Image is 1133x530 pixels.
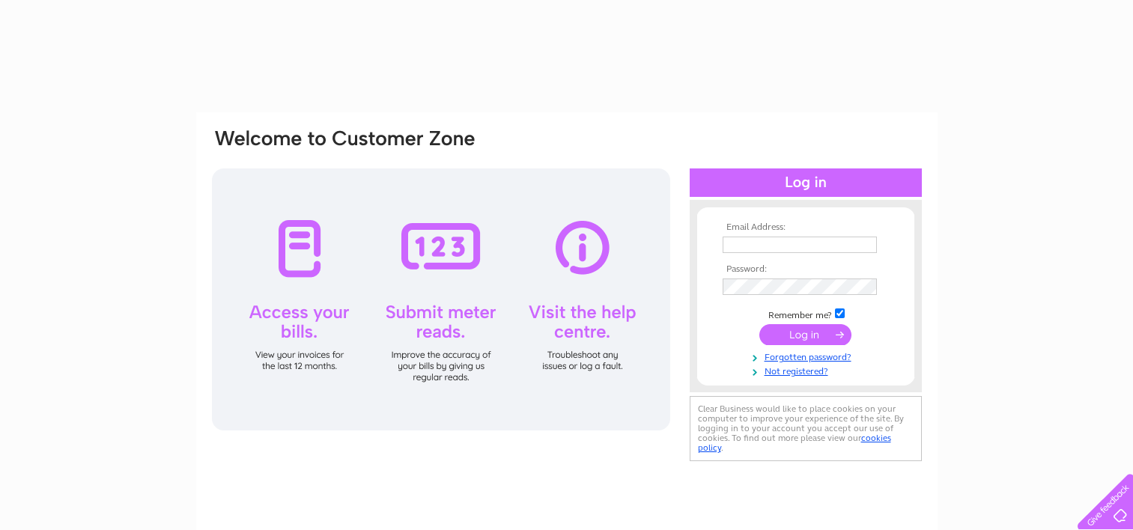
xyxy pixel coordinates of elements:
[690,396,922,461] div: Clear Business would like to place cookies on your computer to improve your experience of the sit...
[723,349,893,363] a: Forgotten password?
[723,363,893,377] a: Not registered?
[719,306,893,321] td: Remember me?
[698,433,891,453] a: cookies policy
[719,222,893,233] th: Email Address:
[719,264,893,275] th: Password:
[759,324,851,345] input: Submit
